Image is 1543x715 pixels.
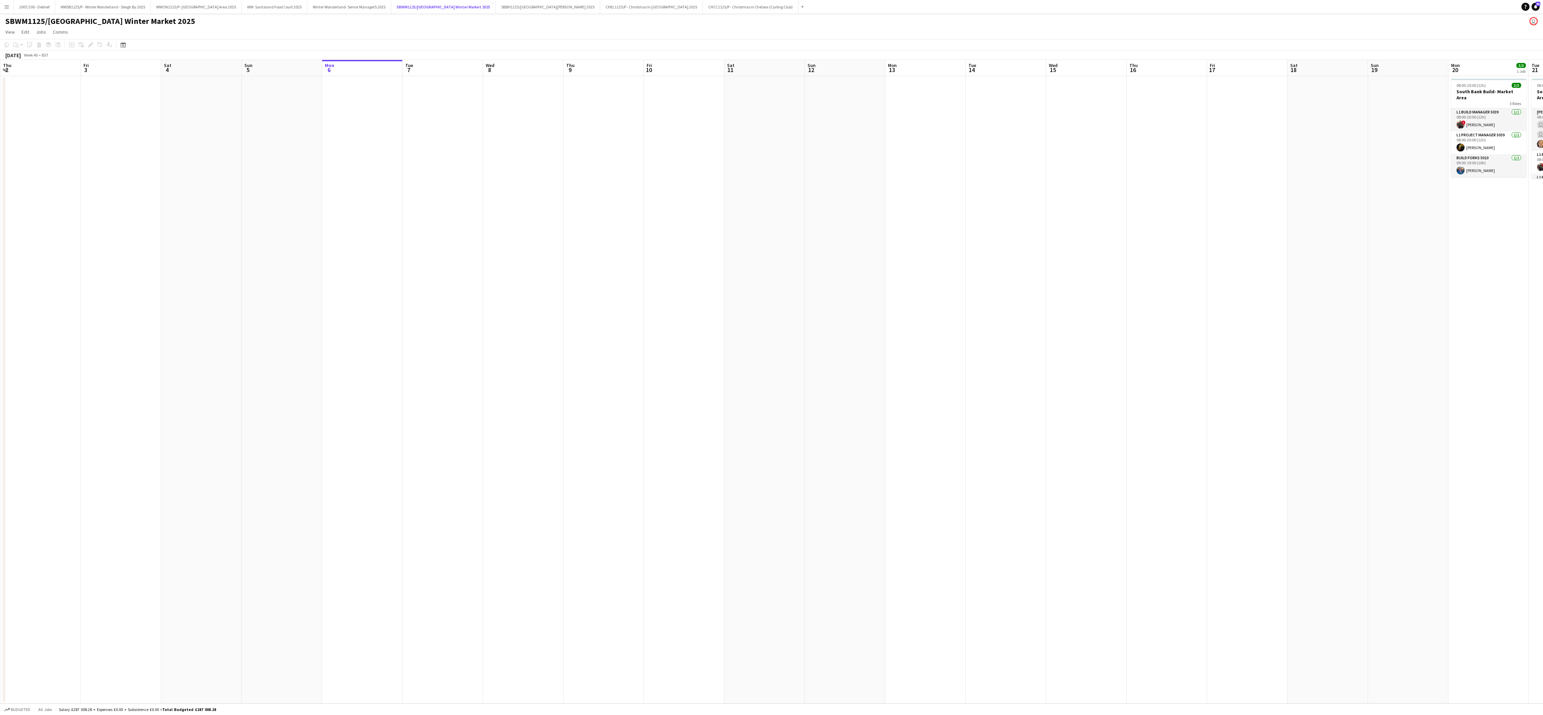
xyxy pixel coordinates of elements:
span: Comms [53,29,68,35]
span: Sun [244,62,252,68]
button: Budgeted [3,706,31,713]
span: Sat [1290,62,1298,68]
button: Winter Wonderland- Senior ManagerS 2025 [307,0,391,13]
span: 8 [485,66,494,74]
span: View [5,29,15,35]
app-card-role: L1 Project Manager 50391/108:00-20:00 (12h)[PERSON_NAME] [1451,131,1527,154]
span: 13 [887,66,897,74]
div: [DATE] [5,52,21,59]
span: 6 [324,66,334,74]
span: Fri [1210,62,1215,68]
app-card-role: L1 Build Manager 50391/108:00-20:00 (12h)![PERSON_NAME] [1451,108,1527,131]
a: View [3,28,18,36]
span: Mon [325,62,334,68]
button: WWON1125/P- [GEOGRAPHIC_DATA] Area 2025 [151,0,242,13]
div: Salary £287 008.28 + Expenses £0.00 + Subsistence £0.00 = [59,707,216,712]
span: Edit [22,29,29,35]
app-card-role: Build Forks 50101/109:00-19:00 (10h)[PERSON_NAME] [1451,154,1527,177]
span: ! [1462,121,1466,125]
button: SBWM1125/[GEOGRAPHIC_DATA] Winter Market 2025 [391,0,496,13]
button: WW- Santaland Food Court 2025 [242,0,307,13]
span: Thu [566,62,575,68]
button: CHEL1125/P - Christmas In [GEOGRAPHIC_DATA] 2025 [600,0,703,13]
span: Thu [3,62,11,68]
span: 21 [1531,66,1539,74]
span: 11 [726,66,734,74]
div: 1 Job [1517,69,1525,74]
span: Fri [83,62,89,68]
span: Tue [1532,62,1539,68]
span: Wed [1049,62,1058,68]
span: Wed [486,62,494,68]
span: 3 [82,66,89,74]
span: All jobs [37,707,53,712]
span: 16 [1128,66,1138,74]
span: Mon [1451,62,1460,68]
button: CHCC1125/P - Christmas in Chelsea (Curling Club) [703,0,798,13]
span: 3/3 [1516,63,1526,68]
span: 4 [163,66,171,74]
a: Jobs [33,28,49,36]
span: 08:00-20:00 (12h) [1456,83,1486,88]
button: SBBH1125/[GEOGRAPHIC_DATA][PERSON_NAME] 2025 [496,0,600,13]
span: 19 [1370,66,1379,74]
span: Week 40 [22,53,39,58]
span: 93 [1536,2,1540,6]
span: Tue [405,62,413,68]
a: Comms [50,28,71,36]
span: Sun [1371,62,1379,68]
span: Sat [727,62,734,68]
span: Jobs [36,29,46,35]
h3: South Bank Build- Market Area [1451,89,1527,101]
span: 9 [565,66,575,74]
span: 18 [1289,66,1298,74]
app-user-avatar: Suzanne Edwards [1530,17,1538,25]
span: 5 [243,66,252,74]
span: 7 [404,66,413,74]
h1: SBWM1125/[GEOGRAPHIC_DATA] Winter Market 2025 [5,16,195,26]
span: 3 Roles [1510,101,1521,106]
button: 2007/100 - Debrief [14,0,55,13]
button: WWSB1125/P - Winter Wonderland - Sleigh By 2025 [55,0,151,13]
span: Budgeted [11,707,30,712]
span: 2 [2,66,11,74]
app-job-card: 08:00-20:00 (12h)3/3South Bank Build- Market Area3 RolesL1 Build Manager 50391/108:00-20:00 (12h)... [1451,79,1527,177]
div: BST [42,53,48,58]
span: 12 [807,66,816,74]
a: 93 [1532,3,1540,11]
span: 15 [1048,66,1058,74]
span: 17 [1209,66,1215,74]
span: 10 [646,66,652,74]
span: 20 [1450,66,1460,74]
span: Tue [968,62,976,68]
span: 3/3 [1512,83,1521,88]
span: Fri [647,62,652,68]
span: Sat [164,62,171,68]
span: 14 [967,66,976,74]
span: Sun [808,62,816,68]
span: Thu [1129,62,1138,68]
span: Mon [888,62,897,68]
a: Edit [19,28,32,36]
span: Total Budgeted £287 008.28 [162,707,216,712]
